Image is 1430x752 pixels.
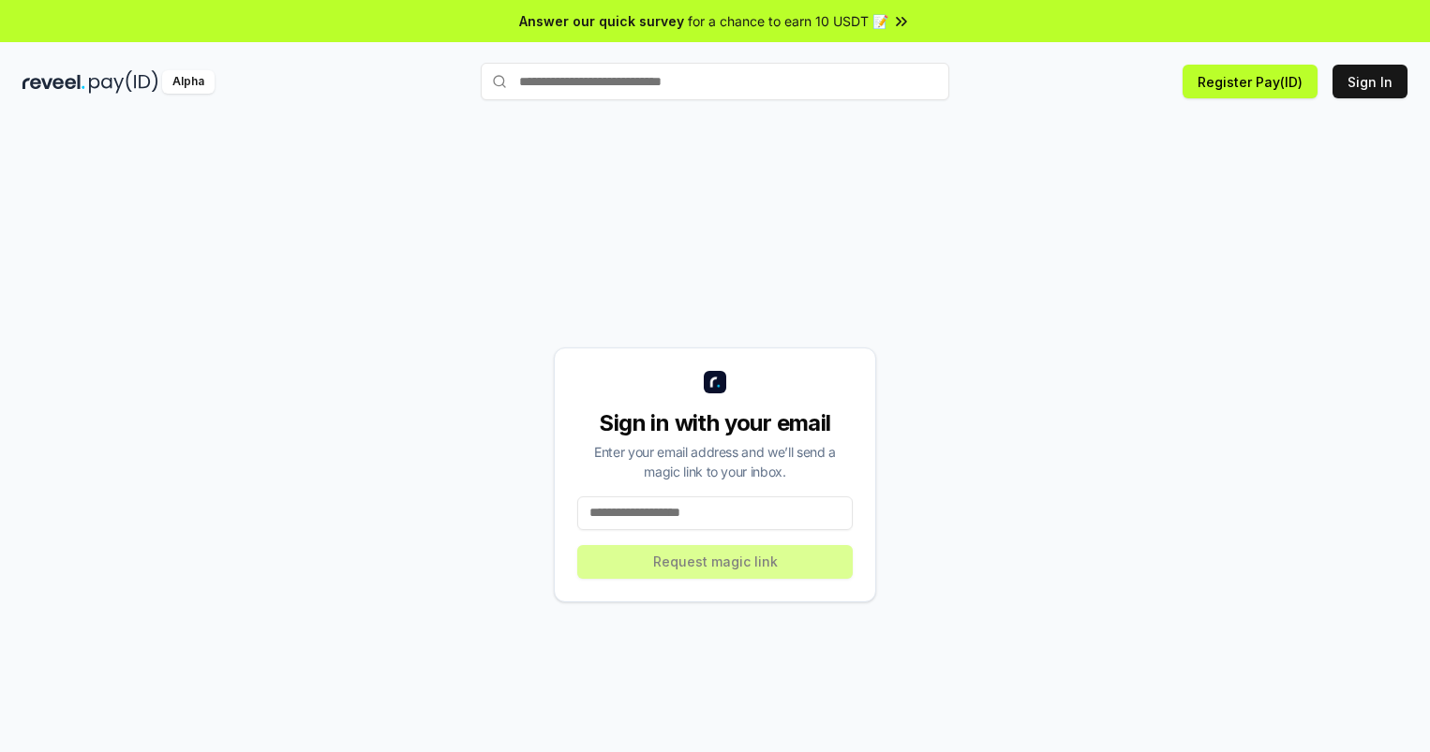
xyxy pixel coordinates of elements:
div: Sign in with your email [577,408,853,438]
img: pay_id [89,70,158,94]
img: logo_small [704,371,726,393]
img: reveel_dark [22,70,85,94]
span: for a chance to earn 10 USDT 📝 [688,11,888,31]
button: Register Pay(ID) [1183,65,1318,98]
span: Answer our quick survey [519,11,684,31]
div: Enter your email address and we’ll send a magic link to your inbox. [577,442,853,481]
div: Alpha [162,70,215,94]
button: Sign In [1333,65,1408,98]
